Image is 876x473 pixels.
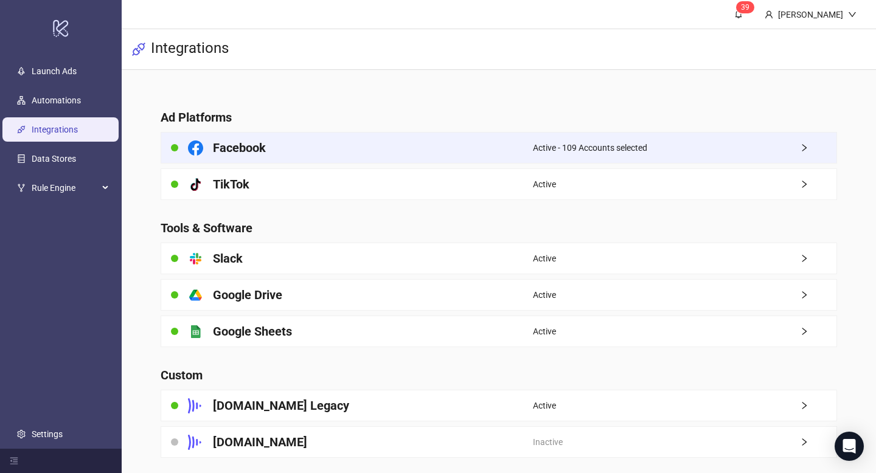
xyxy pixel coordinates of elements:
[213,176,249,193] h4: TikTok
[533,178,556,191] span: Active
[213,323,292,340] h4: Google Sheets
[765,10,773,19] span: user
[188,398,203,413] svg: Frame.io Logo
[800,291,836,299] span: right
[131,42,146,57] span: api
[533,252,556,265] span: Active
[533,141,647,154] span: Active - 109 Accounts selected
[161,316,838,347] a: Google SheetsActiveright
[188,435,203,450] svg: Frame.io Logo
[800,438,836,446] span: right
[32,95,81,105] a: Automations
[800,180,836,188] span: right
[32,176,99,200] span: Rule Engine
[800,143,836,152] span: right
[32,66,77,76] a: Launch Ads
[213,397,349,414] h4: [DOMAIN_NAME] Legacy
[10,457,18,465] span: menu-fold
[773,8,848,21] div: [PERSON_NAME]
[161,279,838,311] a: Google DriveActiveright
[533,288,556,302] span: Active
[161,132,838,164] a: FacebookActive - 109 Accounts selectedright
[213,250,243,267] h4: Slack
[533,435,563,449] span: Inactive
[800,327,836,336] span: right
[161,219,838,236] h4: Tools & Software
[161,390,838,421] a: [DOMAIN_NAME] LegacyActiveright
[161,243,838,274] a: SlackActiveright
[741,3,745,12] span: 3
[213,286,282,303] h4: Google Drive
[800,401,836,410] span: right
[161,367,838,384] h4: Custom
[32,125,78,134] a: Integrations
[533,399,556,412] span: Active
[213,433,307,451] h4: [DOMAIN_NAME]
[736,1,754,13] sup: 39
[161,168,838,200] a: TikTokActiveright
[213,139,266,156] h4: Facebook
[17,184,26,192] span: fork
[848,10,857,19] span: down
[161,109,838,126] h4: Ad Platforms
[800,254,836,263] span: right
[734,10,743,18] span: bell
[151,39,229,60] h3: Integrations
[835,432,864,461] div: Open Intercom Messenger
[533,325,556,338] span: Active
[32,154,76,164] a: Data Stores
[745,3,749,12] span: 9
[32,429,63,439] a: Settings
[161,426,838,458] a: [DOMAIN_NAME]Inactiveright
